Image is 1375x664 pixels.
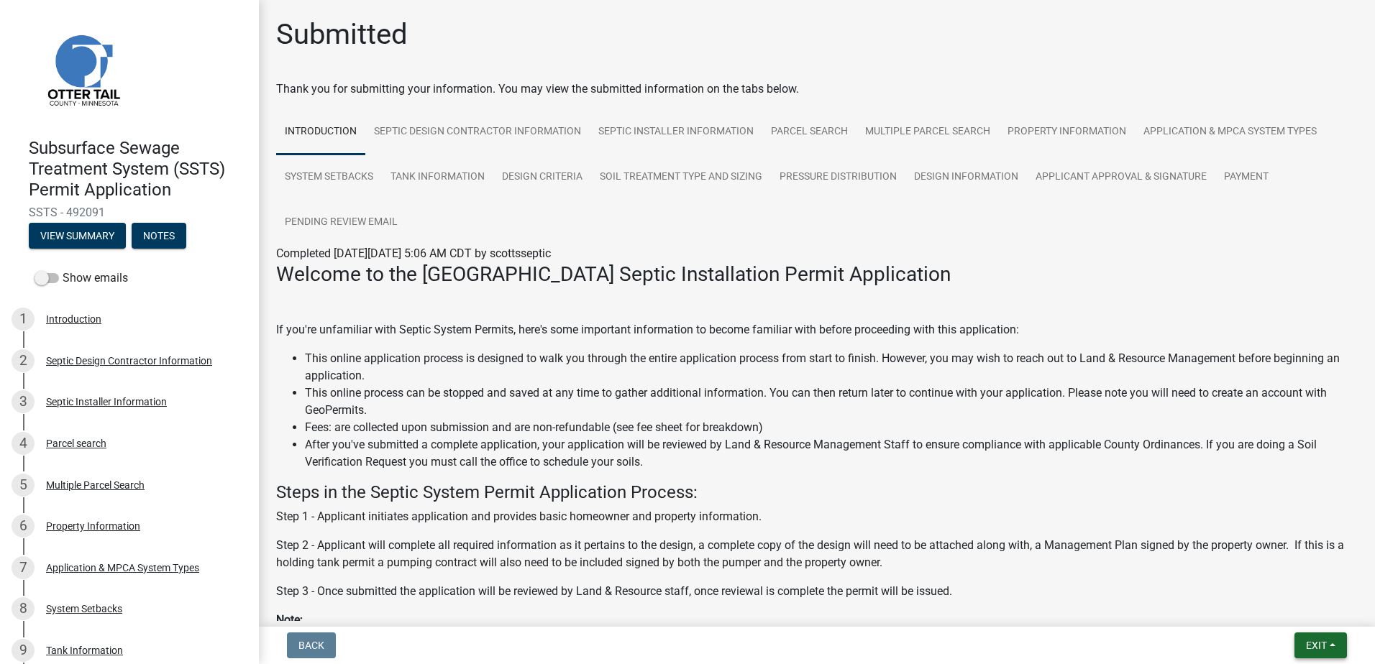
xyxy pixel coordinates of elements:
[46,480,145,490] div: Multiple Parcel Search
[12,597,35,620] div: 8
[35,269,128,287] label: Show emails
[29,223,126,249] button: View Summary
[382,155,493,200] a: Tank Information
[276,17,408,52] h1: Submitted
[276,321,1358,338] p: If you're unfamiliar with Septic System Permits, here's some important information to become fami...
[12,639,35,662] div: 9
[276,80,1358,98] div: Thank you for submitting your information. You may view the submitted information on the tabs below.
[46,314,101,324] div: Introduction
[305,350,1358,384] li: This online application process is designed to walk you through the entire application process fr...
[46,604,122,614] div: System Setbacks
[46,397,167,407] div: Septic Installer Information
[999,109,1135,155] a: Property Information
[132,223,186,249] button: Notes
[305,419,1358,436] li: Fees: are collected upon submission and are non-refundable (see fee sheet for breakdown)
[12,432,35,455] div: 4
[132,231,186,243] wm-modal-confirm: Notes
[12,474,35,497] div: 5
[305,384,1358,419] li: This online process can be stopped and saved at any time to gather additional information. You ca...
[276,155,382,200] a: System Setbacks
[1294,632,1347,658] button: Exit
[591,155,771,200] a: Soil Treatment Type and Sizing
[29,138,247,200] h4: Subsurface Sewage Treatment System (SSTS) Permit Application
[12,390,35,413] div: 3
[305,436,1358,471] li: After you've submitted a complete application, your application will be reviewed by Land & Resour...
[493,155,591,200] a: Design Criteria
[1306,640,1327,651] span: Exit
[276,262,1358,287] h3: Welcome to the [GEOGRAPHIC_DATA] Septic Installation Permit Application
[762,109,856,155] a: Parcel search
[1215,155,1277,200] a: Payment
[29,231,126,243] wm-modal-confirm: Summary
[287,632,336,658] button: Back
[276,613,303,627] strong: Note:
[46,563,199,573] div: Application & MPCA System Types
[276,537,1358,571] p: Step 2 - Applicant will complete all required information as it pertains to the design, a complet...
[12,515,35,538] div: 6
[12,556,35,579] div: 7
[276,200,406,246] a: Pending review Email
[12,308,35,331] div: 1
[1027,155,1215,200] a: Applicant Approval & Signature
[276,109,365,155] a: Introduction
[46,521,140,531] div: Property Information
[46,356,212,366] div: Septic Design Contractor Information
[590,109,762,155] a: Septic Installer Information
[365,109,590,155] a: Septic Design Contractor Information
[856,109,999,155] a: Multiple Parcel Search
[12,349,35,372] div: 2
[276,583,1358,600] p: Step 3 - Once submitted the application will be reviewed by Land & Resource staff, once reviewal ...
[276,508,1358,525] p: Step 1 - Applicant initiates application and provides basic homeowner and property information.
[771,155,905,200] a: Pressure Distribution
[276,482,1358,503] h4: Steps in the Septic System Permit Application Process:
[1135,109,1325,155] a: Application & MPCA System Types
[29,15,137,123] img: Otter Tail County, Minnesota
[29,206,230,219] span: SSTS - 492091
[46,438,106,448] div: Parcel search
[276,246,551,260] span: Completed [DATE][DATE] 5:06 AM CDT by scottsseptic
[46,645,123,655] div: Tank Information
[298,640,324,651] span: Back
[905,155,1027,200] a: Design Information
